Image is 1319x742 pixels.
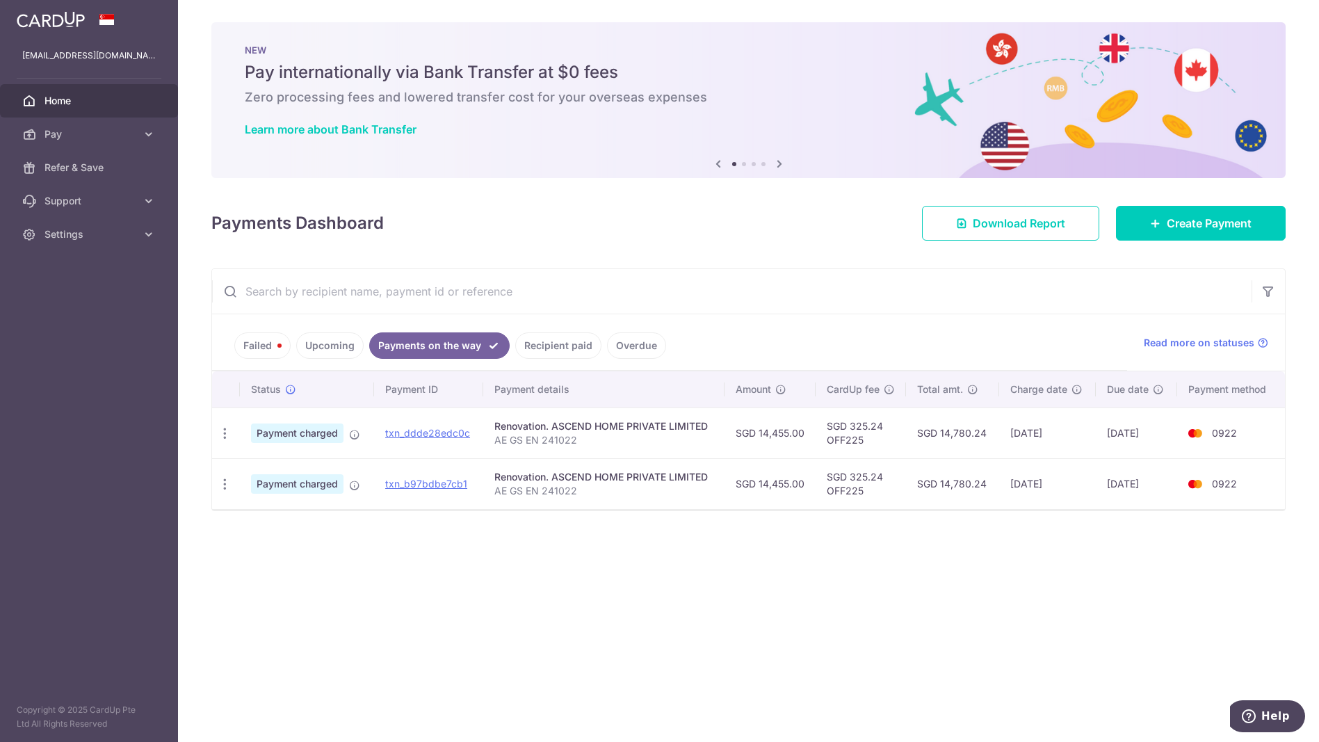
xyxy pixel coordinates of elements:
[515,332,601,359] a: Recipient paid
[736,382,771,396] span: Amount
[1096,458,1176,509] td: [DATE]
[369,332,510,359] a: Payments on the way
[1181,476,1209,492] img: Bank Card
[494,433,713,447] p: AE GS EN 241022
[816,408,906,458] td: SGD 325.24 OFF225
[44,94,136,108] span: Home
[211,211,384,236] h4: Payments Dashboard
[22,49,156,63] p: [EMAIL_ADDRESS][DOMAIN_NAME]
[906,408,1000,458] td: SGD 14,780.24
[1230,700,1305,735] iframe: Opens a widget where you can find more information
[251,424,343,443] span: Payment charged
[1181,425,1209,442] img: Bank Card
[1107,382,1149,396] span: Due date
[999,458,1096,509] td: [DATE]
[917,382,963,396] span: Total amt.
[1116,206,1286,241] a: Create Payment
[245,122,416,136] a: Learn more about Bank Transfer
[1010,382,1067,396] span: Charge date
[906,458,1000,509] td: SGD 14,780.24
[44,227,136,241] span: Settings
[1177,371,1285,408] th: Payment method
[17,11,85,28] img: CardUp
[816,458,906,509] td: SGD 325.24 OFF225
[999,408,1096,458] td: [DATE]
[1212,427,1237,439] span: 0922
[973,215,1065,232] span: Download Report
[251,382,281,396] span: Status
[44,194,136,208] span: Support
[296,332,364,359] a: Upcoming
[251,474,343,494] span: Payment charged
[374,371,483,408] th: Payment ID
[385,478,467,490] a: txn_b97bdbe7cb1
[827,382,880,396] span: CardUp fee
[1096,408,1176,458] td: [DATE]
[44,161,136,175] span: Refer & Save
[494,419,713,433] div: Renovation. ASCEND HOME PRIVATE LIMITED
[725,408,816,458] td: SGD 14,455.00
[922,206,1099,241] a: Download Report
[212,269,1252,314] input: Search by recipient name, payment id or reference
[385,427,470,439] a: txn_ddde28edc0c
[234,332,291,359] a: Failed
[725,458,816,509] td: SGD 14,455.00
[494,484,713,498] p: AE GS EN 241022
[1212,478,1237,490] span: 0922
[1144,336,1268,350] a: Read more on statuses
[211,22,1286,178] img: Bank transfer banner
[245,61,1252,83] h5: Pay internationally via Bank Transfer at $0 fees
[44,127,136,141] span: Pay
[1167,215,1252,232] span: Create Payment
[494,470,713,484] div: Renovation. ASCEND HOME PRIVATE LIMITED
[607,332,666,359] a: Overdue
[1144,336,1254,350] span: Read more on statuses
[245,45,1252,56] p: NEW
[245,89,1252,106] h6: Zero processing fees and lowered transfer cost for your overseas expenses
[483,371,724,408] th: Payment details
